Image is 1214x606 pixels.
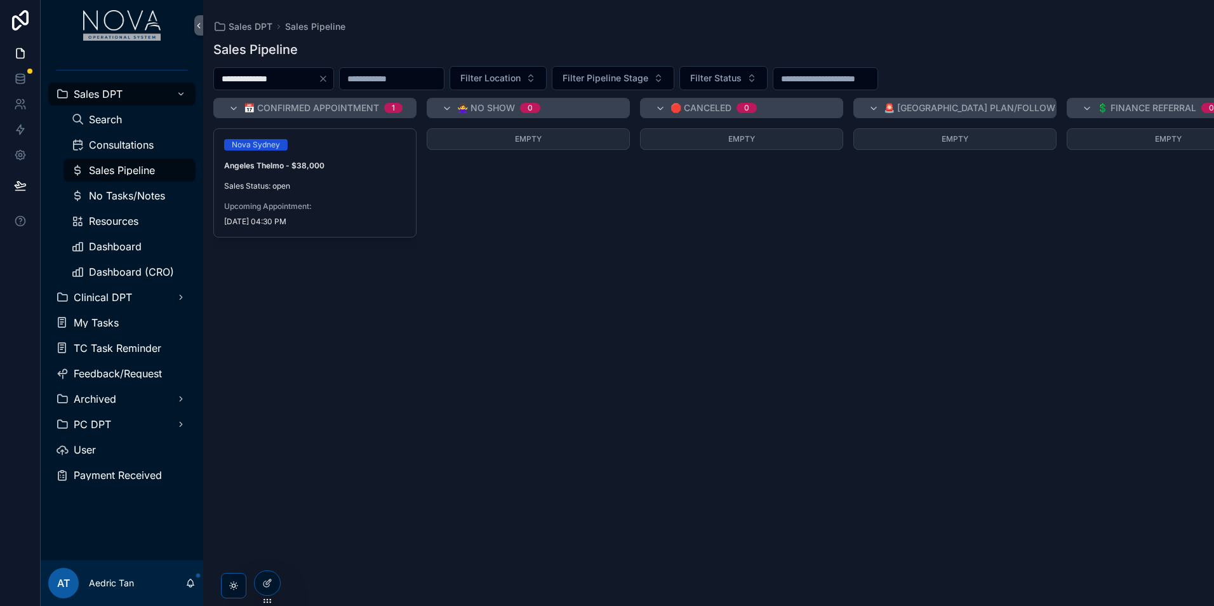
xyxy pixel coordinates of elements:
[1209,103,1214,113] div: 0
[74,318,119,328] span: My Tasks
[884,102,1070,114] span: 🚨 [GEOGRAPHIC_DATA] Plan/Follow Up
[63,159,196,182] a: Sales Pipeline
[74,419,111,429] span: PC DPT
[74,445,96,455] span: User
[224,217,406,227] span: [DATE] 04:30 PM
[74,394,116,404] span: Archived
[74,343,161,353] span: TC Task Reminder
[515,134,542,144] span: Empty
[392,103,395,113] div: 1
[89,241,142,252] span: Dashboard
[460,72,521,84] span: Filter Location
[63,260,196,283] a: Dashboard (CRO)
[48,362,196,385] a: Feedback/Request
[63,108,196,131] a: Search
[57,576,70,591] span: AT
[1155,134,1182,144] span: Empty
[318,74,333,84] button: Clear
[457,102,515,114] span: 🙅‍♀️ No Show
[48,387,196,410] a: Archived
[89,114,122,125] span: Search
[552,66,674,90] button: Select Button
[670,102,731,114] span: 🛑 Canceled
[213,20,272,33] a: Sales DPT
[563,72,648,84] span: Filter Pipeline Stage
[942,134,968,144] span: Empty
[63,184,196,207] a: No Tasks/Notes
[528,103,533,113] div: 0
[74,470,162,480] span: Payment Received
[48,413,196,436] a: PC DPT
[224,181,406,191] span: Sales Status: open
[48,464,196,487] a: Payment Received
[74,368,162,379] span: Feedback/Request
[744,103,749,113] div: 0
[83,10,161,41] img: App logo
[450,66,547,90] button: Select Button
[89,577,134,589] p: Aedric Tan
[213,128,417,238] a: Nova SydneyAngeles Thelmo - $38,000Sales Status: openUpcoming Appointment:[DATE] 04:30 PM
[232,139,280,151] div: Nova Sydney
[89,216,138,226] span: Resources
[224,201,406,212] span: Upcoming Appointment:
[285,20,345,33] a: Sales Pipeline
[48,337,196,360] a: TC Task Reminder
[213,41,298,58] h1: Sales Pipeline
[224,161,324,170] strong: Angeles Thelmo - $38,000
[48,311,196,334] a: My Tasks
[63,210,196,232] a: Resources
[89,165,155,175] span: Sales Pipeline
[229,20,272,33] span: Sales DPT
[48,83,196,105] a: Sales DPT
[89,191,165,201] span: No Tasks/Notes
[89,140,154,150] span: Consultations
[679,66,768,90] button: Select Button
[728,134,755,144] span: Empty
[48,438,196,461] a: User
[89,267,174,277] span: Dashboard (CRO)
[63,235,196,258] a: Dashboard
[1097,102,1196,114] span: 💲 Finance Referral
[244,102,379,114] span: 📅 Confirmed Appointment
[63,133,196,156] a: Consultations
[74,292,132,302] span: Clinical DPT
[41,51,203,503] div: scrollable content
[690,72,742,84] span: Filter Status
[48,286,196,309] a: Clinical DPT
[74,89,123,99] span: Sales DPT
